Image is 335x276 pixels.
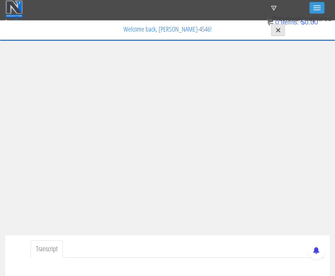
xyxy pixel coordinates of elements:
[267,19,273,25] img: icon11.png
[5,0,23,17] img: n1-education
[281,18,299,26] span: items:
[5,21,330,38] p: Welcome back, [PERSON_NAME]-4546!
[12,19,20,28] span: 0
[31,240,63,258] a: Transcript
[301,18,318,26] bdi: 0.00
[267,18,318,26] a: 0 items: $0.00
[301,18,305,26] span: $
[5,18,20,27] a: 0
[275,18,279,26] span: 0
